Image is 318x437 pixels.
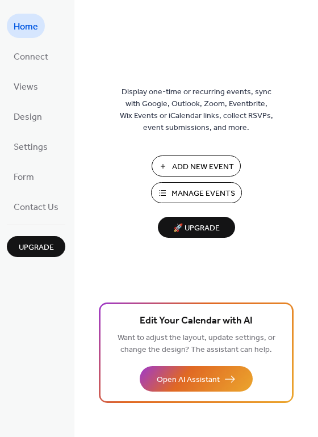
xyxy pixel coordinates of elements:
[7,164,41,188] a: Form
[14,199,58,216] span: Contact Us
[14,48,48,66] span: Connect
[7,74,45,98] a: Views
[7,104,49,128] a: Design
[7,44,55,68] a: Connect
[14,138,48,156] span: Settings
[157,374,220,386] span: Open AI Assistant
[140,313,253,329] span: Edit Your Calendar with AI
[118,330,275,358] span: Want to adjust the layout, update settings, or change the design? The assistant can help.
[19,242,54,254] span: Upgrade
[7,236,65,257] button: Upgrade
[14,108,42,126] span: Design
[14,78,38,96] span: Views
[120,86,273,134] span: Display one-time or recurring events, sync with Google, Outlook, Zoom, Eventbrite, Wix Events or ...
[158,217,235,238] button: 🚀 Upgrade
[152,156,241,177] button: Add New Event
[172,161,234,173] span: Add New Event
[140,366,253,392] button: Open AI Assistant
[151,182,242,203] button: Manage Events
[7,14,45,38] a: Home
[171,188,235,200] span: Manage Events
[7,194,65,218] a: Contact Us
[14,169,34,186] span: Form
[165,221,228,236] span: 🚀 Upgrade
[14,18,38,36] span: Home
[7,134,55,158] a: Settings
